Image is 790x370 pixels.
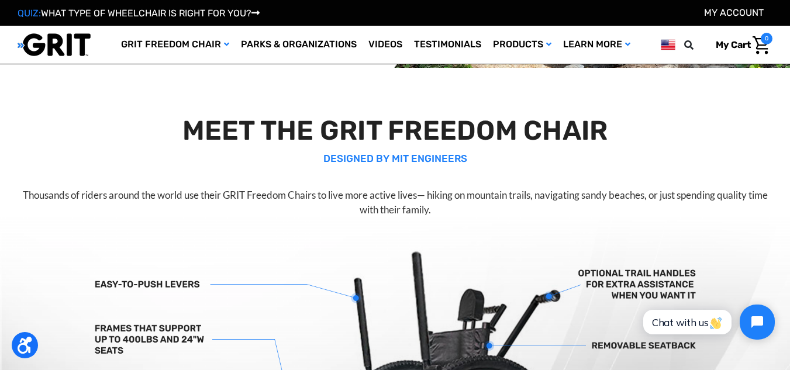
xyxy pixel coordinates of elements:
[716,39,751,50] span: My Cart
[557,26,636,64] a: Learn More
[363,26,408,64] a: Videos
[487,26,557,64] a: Products
[20,188,770,217] p: Thousands of riders around the world use their GRIT Freedom Chairs to live more active lives— hik...
[630,295,785,350] iframe: Tidio Chat
[761,33,772,44] span: 0
[661,37,675,52] img: us.png
[170,48,233,59] span: Phone Number
[20,115,770,147] h2: MEET THE GRIT FREEDOM CHAIR
[18,8,41,19] span: QUIZ:
[689,33,707,57] input: Search
[408,26,487,64] a: Testimonials
[235,26,363,64] a: Parks & Organizations
[704,7,764,18] a: Account
[20,151,770,167] p: DESIGNED BY MIT ENGINEERS
[18,8,260,19] a: QUIZ:WHAT TYPE OF WHEELCHAIR IS RIGHT FOR YOU?
[18,33,91,57] img: GRIT All-Terrain Wheelchair and Mobility Equipment
[115,26,235,64] a: GRIT Freedom Chair
[753,36,770,54] img: Cart
[707,33,772,57] a: Cart with 0 items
